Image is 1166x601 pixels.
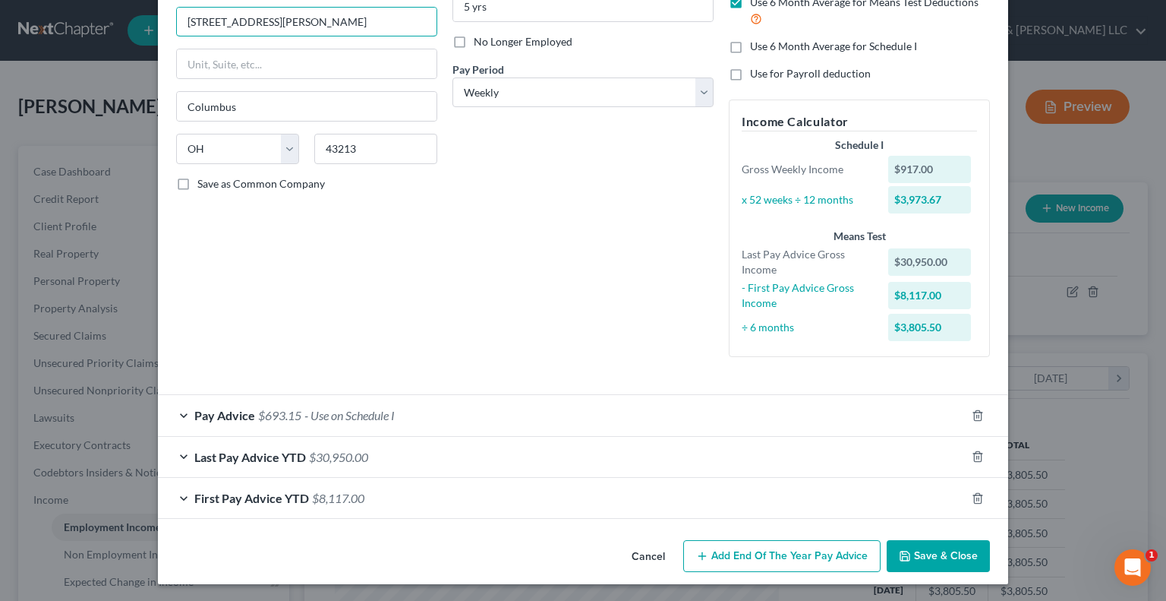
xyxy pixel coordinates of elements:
[742,138,977,153] div: Schedule I
[750,67,871,80] span: Use for Payroll deduction
[888,314,972,341] div: $3,805.50
[177,92,436,121] input: Enter city...
[452,63,504,76] span: Pay Period
[1114,549,1151,586] iframe: Intercom live chat
[304,408,395,422] span: - Use on Schedule I
[177,49,436,78] input: Unit, Suite, etc...
[888,186,972,214] div: $3,973.67
[312,491,364,505] span: $8,117.00
[197,177,325,190] span: Save as Common Company
[177,8,436,36] input: Enter address...
[742,229,977,244] div: Means Test
[888,282,972,309] div: $8,117.00
[619,542,677,572] button: Cancel
[887,540,990,572] button: Save & Close
[734,162,881,177] div: Gross Weekly Income
[474,35,572,48] span: No Longer Employed
[194,408,255,422] span: Pay Advice
[194,491,309,505] span: First Pay Advice YTD
[683,540,881,572] button: Add End of the Year Pay Advice
[1146,549,1158,561] span: 1
[314,134,437,164] input: Enter zip...
[734,247,881,277] div: Last Pay Advice Gross Income
[742,112,977,131] h5: Income Calculator
[734,192,881,207] div: x 52 weeks ÷ 12 months
[734,280,881,311] div: - First Pay Advice Gross Income
[309,450,368,464] span: $30,950.00
[888,248,972,276] div: $30,950.00
[194,450,306,464] span: Last Pay Advice YTD
[258,408,301,422] span: $693.15
[888,156,972,183] div: $917.00
[734,320,881,335] div: ÷ 6 months
[750,40,917,52] span: Use 6 Month Average for Schedule I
